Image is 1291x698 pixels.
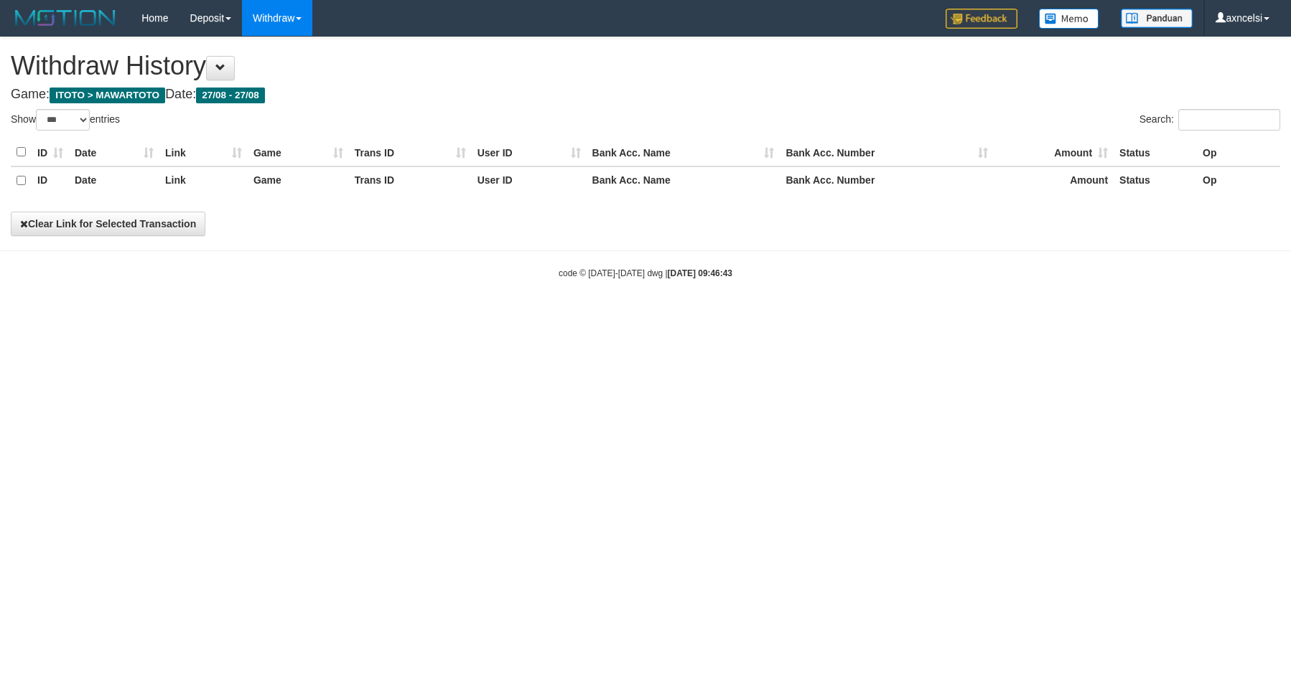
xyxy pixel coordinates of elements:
[11,7,120,29] img: MOTION_logo.png
[11,212,205,236] button: Clear Link for Selected Transaction
[159,138,248,166] th: Link
[36,109,90,131] select: Showentries
[69,138,159,166] th: Date
[32,166,69,194] th: ID
[248,138,349,166] th: Game
[472,138,587,166] th: User ID
[1114,138,1197,166] th: Status
[1197,138,1280,166] th: Op
[1197,166,1280,194] th: Op
[349,166,472,194] th: Trans ID
[11,52,1280,80] h1: Withdraw History
[780,166,994,194] th: Bank Acc. Number
[32,138,69,166] th: ID
[1114,166,1197,194] th: Status
[11,88,1280,102] h4: Game: Date:
[1039,9,1099,29] img: Button%20Memo.svg
[1139,109,1280,131] label: Search:
[248,166,349,194] th: Game
[196,88,265,103] span: 27/08 - 27/08
[780,138,994,166] th: Bank Acc. Number
[349,138,472,166] th: Trans ID
[994,166,1114,194] th: Amount
[587,166,780,194] th: Bank Acc. Name
[559,268,732,278] small: code © [DATE]-[DATE] dwg |
[1121,9,1193,28] img: panduan.png
[50,88,165,103] span: ITOTO > MAWARTOTO
[668,268,732,278] strong: [DATE] 09:46:43
[159,166,248,194] th: Link
[587,138,780,166] th: Bank Acc. Name
[472,166,587,194] th: User ID
[994,138,1114,166] th: Amount
[11,109,120,131] label: Show entries
[1178,109,1280,131] input: Search:
[946,9,1017,29] img: Feedback.jpg
[69,166,159,194] th: Date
